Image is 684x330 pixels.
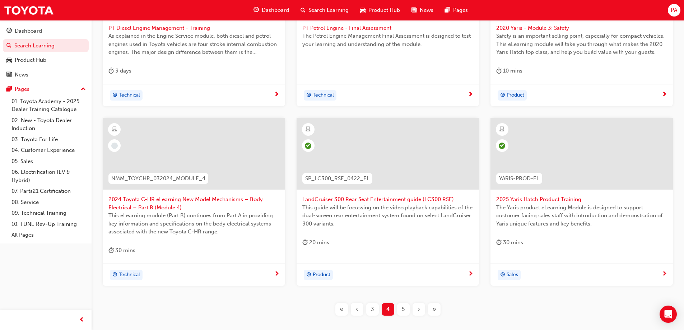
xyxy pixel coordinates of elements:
[340,305,344,313] span: «
[81,85,86,94] span: up-icon
[3,23,89,83] button: DashboardSearch LearningProduct HubNews
[356,305,358,313] span: ‹
[9,134,89,145] a: 03. Toyota For Life
[439,3,474,18] a: pages-iconPages
[4,2,54,18] img: Trak
[306,91,311,100] span: target-icon
[302,204,473,228] span: This guide will be focussing on the video playback capabilities of the dual-screen rear entertain...
[468,271,473,278] span: next-icon
[111,175,205,183] span: NMM_TOYCHR_032024_MODULE_4
[9,219,89,230] a: 10. TUNE Rev-Up Training
[496,66,502,75] span: duration-icon
[671,6,677,14] span: PA
[402,305,405,313] span: 5
[6,86,12,93] span: pages-icon
[499,125,504,134] span: learningResourceType_ELEARNING-icon
[396,303,411,316] button: Page 5
[313,271,330,279] span: Product
[306,270,311,280] span: target-icon
[108,195,279,212] span: 2024 Toyota C-HR eLearning New Model Mechanisms – Body Electrical – Part B (Module 4)
[507,91,524,99] span: Product
[108,246,114,255] span: duration-icon
[308,6,349,14] span: Search Learning
[302,32,473,48] span: The Petrol Engine Management Final Assessment is designed to test your learning and understanding...
[9,197,89,208] a: 08. Service
[274,271,279,278] span: next-icon
[79,316,84,325] span: prev-icon
[496,195,667,204] span: 2025 Yaris Hatch Product Training
[349,303,365,316] button: Previous page
[496,238,502,247] span: duration-icon
[6,57,12,64] span: car-icon
[660,306,677,323] div: Open Intercom Messenger
[3,83,89,96] button: Pages
[411,303,427,316] button: Next page
[297,118,479,286] a: SP_LC300_RSE_0422_ELLandCruiser 300 Rear Seat Entertainment guide (LC300 RSE)This guide will be f...
[253,6,259,15] span: guage-icon
[500,270,505,280] span: target-icon
[662,271,667,278] span: next-icon
[302,238,329,247] div: 20 mins
[9,115,89,134] a: 02. New - Toyota Dealer Induction
[6,43,11,49] span: search-icon
[295,3,354,18] a: search-iconSearch Learning
[9,96,89,115] a: 01. Toyota Academy - 2025 Dealer Training Catalogue
[418,305,420,313] span: ›
[15,85,29,93] div: Pages
[445,6,450,15] span: pages-icon
[432,305,436,313] span: »
[334,303,349,316] button: First page
[15,27,42,35] div: Dashboard
[305,143,311,149] span: learningRecordVerb_PASS-icon
[302,195,473,204] span: LandCruiser 300 Rear Seat Entertainment guide (LC300 RSE)
[420,6,433,14] span: News
[365,303,380,316] button: Page 3
[496,238,523,247] div: 30 mins
[108,212,279,236] span: This eLearning module (Part B) continues from Part A in providing key information and specificati...
[3,54,89,67] a: Product Hub
[108,32,279,56] span: As explained in the Engine Service module, both diesel and petrol engines used in Toyota vehicles...
[108,66,114,75] span: duration-icon
[103,118,285,286] a: NMM_TOYCHR_032024_MODULE_42024 Toyota C-HR eLearning New Model Mechanisms – Body Electrical – Par...
[500,91,505,100] span: target-icon
[108,66,131,75] div: 3 days
[119,91,140,99] span: Technical
[496,204,667,228] span: The Yaris product eLearning Module is designed to support customer facing sales staff with introd...
[262,6,289,14] span: Dashboard
[302,238,308,247] span: duration-icon
[386,305,390,313] span: 4
[9,167,89,186] a: 06. Electrification (EV & Hybrid)
[9,186,89,197] a: 07. Parts21 Certification
[496,24,667,32] span: 2020 Yaris - Module 3: Safety
[9,208,89,219] a: 09. Technical Training
[499,143,505,149] span: learningRecordVerb_PASS-icon
[6,28,12,34] span: guage-icon
[108,24,279,32] span: PT Diesel Engine Management - Training
[274,92,279,98] span: next-icon
[427,303,442,316] button: Last page
[313,91,334,99] span: Technical
[301,6,306,15] span: search-icon
[380,303,396,316] button: Page 4
[112,270,117,280] span: target-icon
[668,4,680,17] button: PA
[15,56,46,64] div: Product Hub
[6,72,12,78] span: news-icon
[3,68,89,82] a: News
[15,71,28,79] div: News
[496,32,667,56] span: Safety is an important selling point, especially for compact vehicles. This eLearning module will...
[499,175,539,183] span: YARIS-PROD-EL
[3,24,89,38] a: Dashboard
[3,39,89,52] a: Search Learning
[490,118,673,286] a: YARIS-PROD-EL2025 Yaris Hatch Product TrainingThe Yaris product eLearning Module is designed to s...
[411,6,417,15] span: news-icon
[453,6,468,14] span: Pages
[306,125,311,134] span: learningResourceType_ELEARNING-icon
[108,246,135,255] div: 30 mins
[111,143,118,149] span: learningRecordVerb_NONE-icon
[406,3,439,18] a: news-iconNews
[305,175,369,183] span: SP_LC300_RSE_0422_EL
[9,145,89,156] a: 04. Customer Experience
[507,271,518,279] span: Sales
